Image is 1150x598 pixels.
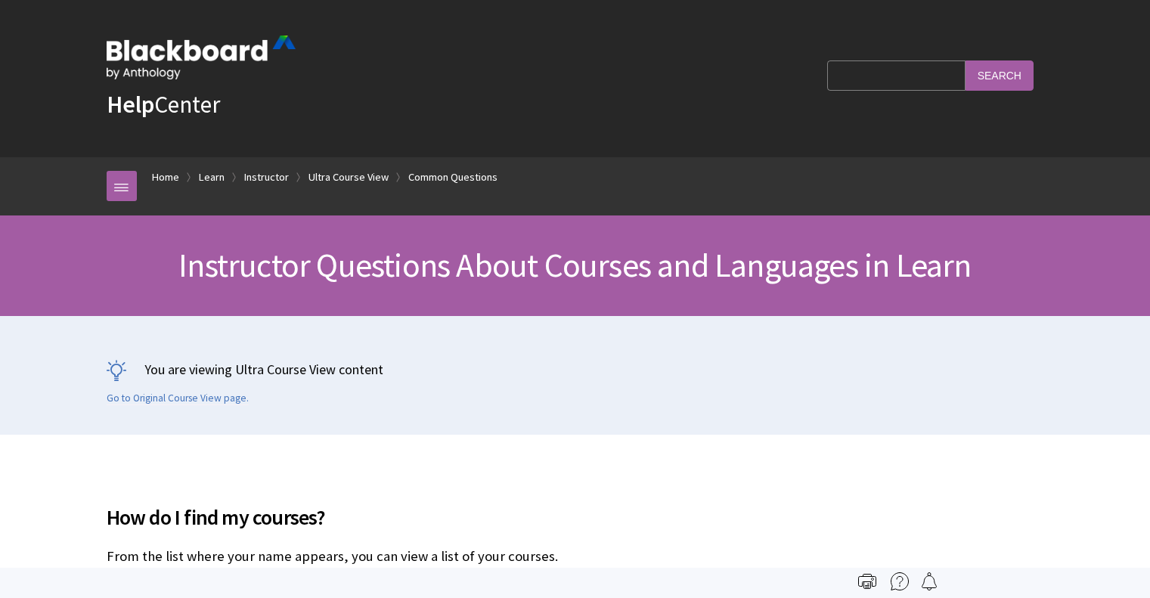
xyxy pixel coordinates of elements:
[107,392,249,405] a: Go to Original Course View page.
[920,572,938,590] img: Follow this page
[308,168,389,187] a: Ultra Course View
[891,572,909,590] img: More help
[107,89,154,119] strong: Help
[107,360,1044,379] p: You are viewing Ultra Course View content
[107,547,1044,566] p: From the list where your name appears, you can view a list of your courses.
[966,60,1034,90] input: Search
[107,89,220,119] a: HelpCenter
[244,168,289,187] a: Instructor
[107,483,1044,533] h2: How do I find my courses?
[107,36,296,79] img: Blackboard by Anthology
[199,168,225,187] a: Learn
[152,168,179,187] a: Home
[858,572,876,590] img: Print
[408,168,498,187] a: Common Questions
[178,244,971,286] span: Instructor Questions About Courses and Languages in Learn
